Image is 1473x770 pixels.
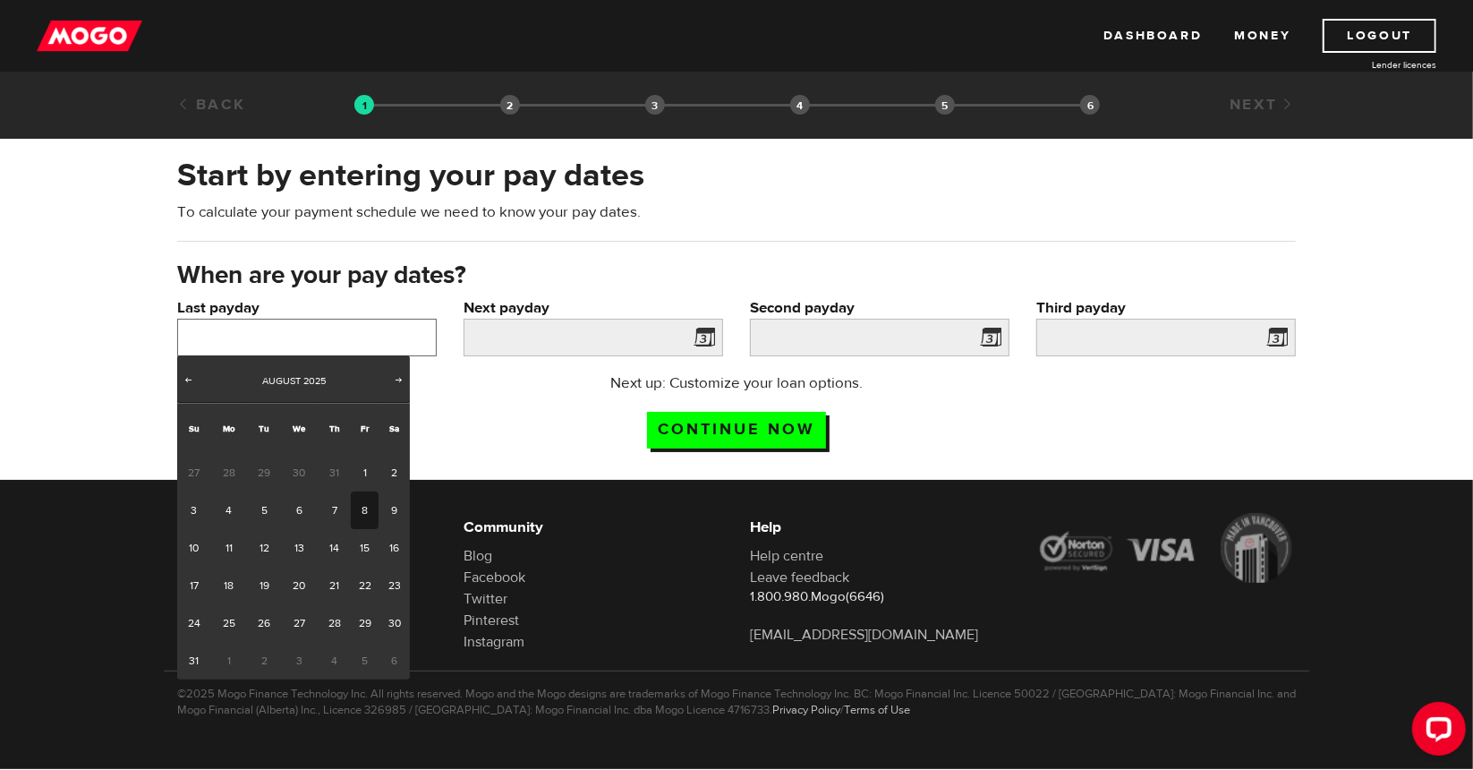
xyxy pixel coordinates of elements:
span: 1 [210,642,247,680]
a: 25 [210,604,247,642]
a: 11 [210,529,247,567]
a: 4 [210,492,247,529]
label: Third payday [1036,297,1296,319]
span: Wednesday [293,423,305,434]
span: Sunday [189,423,200,434]
a: Dashboard [1103,19,1202,53]
a: 14 [318,529,351,567]
a: Back [177,95,246,115]
a: Money [1234,19,1290,53]
a: 15 [351,529,379,567]
span: Next [392,372,406,387]
a: 30 [379,604,410,642]
span: 27 [177,454,210,492]
h2: Start by entering your pay dates [177,157,1296,194]
a: 13 [281,529,318,567]
h6: Help [750,517,1009,538]
span: Saturday [389,423,399,434]
p: To calculate your payment schedule we need to know your pay dates. [177,201,1296,223]
span: 31 [318,454,351,492]
a: Prev [179,372,197,390]
a: 18 [210,567,247,604]
span: 30 [281,454,318,492]
a: 26 [248,604,281,642]
span: 5 [351,642,379,680]
a: 7 [318,492,351,529]
img: legal-icons-92a2ffecb4d32d839781d1b4e4802d7b.png [1036,513,1296,583]
span: Friday [361,423,369,434]
a: 21 [318,567,351,604]
span: Monday [223,423,235,434]
a: 31 [177,642,210,680]
a: 17 [177,567,210,604]
a: 3 [177,492,210,529]
img: transparent-188c492fd9eaac0f573672f40bb141c2.gif [354,95,374,115]
span: Tuesday [259,423,269,434]
label: Next payday [464,297,723,319]
a: Facebook [464,569,525,586]
span: Prev [181,372,195,387]
a: 8 [351,492,379,529]
a: 19 [248,567,281,604]
a: 27 [281,604,318,642]
a: 1 [351,454,379,492]
h6: Community [464,517,723,538]
a: Next [390,372,408,390]
a: 22 [351,567,379,604]
span: 4 [318,642,351,680]
label: Second payday [750,297,1009,319]
a: Blog [464,547,492,565]
a: 16 [379,529,410,567]
label: Last payday [177,297,437,319]
a: Pinterest [464,612,519,629]
a: Twitter [464,590,507,608]
a: Privacy Policy [772,703,840,717]
span: 3 [281,642,318,680]
span: 29 [248,454,281,492]
span: 28 [210,454,247,492]
span: 6 [379,642,410,680]
a: 5 [248,492,281,529]
p: 1.800.980.Mogo(6646) [750,588,1009,606]
a: Terms of Use [844,703,910,717]
a: Lender licences [1302,58,1436,72]
a: Next [1230,95,1296,115]
img: mogo_logo-11ee424be714fa7cbb0f0f49df9e16ec.png [37,19,142,53]
a: Logout [1323,19,1436,53]
a: 28 [318,604,351,642]
a: 9 [379,492,410,529]
span: 2025 [303,374,326,388]
span: Thursday [329,423,340,434]
a: 6 [281,492,318,529]
a: Leave feedback [750,569,849,586]
a: 23 [379,567,410,604]
a: 20 [281,567,318,604]
a: 24 [177,604,210,642]
a: Instagram [464,633,524,651]
a: Help centre [750,547,823,565]
a: 2 [379,454,410,492]
a: 29 [351,604,379,642]
p: ©2025 Mogo Finance Technology Inc. All rights reserved. Mogo and the Mogo designs are trademarks ... [177,686,1296,718]
iframe: LiveChat chat widget [1398,695,1473,770]
p: Next up: Customize your loan options. [559,372,915,394]
span: 2 [248,642,281,680]
a: 10 [177,529,210,567]
a: 12 [248,529,281,567]
h3: When are your pay dates? [177,261,1296,290]
input: Continue now [647,412,826,449]
a: [EMAIL_ADDRESS][DOMAIN_NAME] [750,626,978,644]
span: August [262,374,301,388]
